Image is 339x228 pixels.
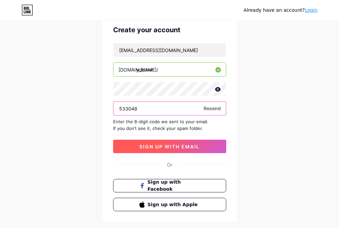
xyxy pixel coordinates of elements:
[113,118,226,132] div: Enter the 6-digit code we sent to your email. If you don’t see it, check your spam folder.
[113,179,226,192] button: Sign up with Facebook
[113,25,226,35] div: Create your account
[147,179,200,193] span: Sign up with Facebook
[204,105,221,112] span: Resend
[113,102,226,115] input: Paste login code
[118,66,158,73] div: [DOMAIN_NAME]/
[113,43,226,57] input: Email
[113,198,226,211] button: Sign up with Apple
[113,63,226,76] input: username
[305,7,317,13] a: Login
[244,7,317,14] div: Already have an account?
[167,161,172,168] div: Or
[113,140,226,153] button: sign up with email
[139,144,200,149] span: sign up with email
[147,201,200,208] span: Sign up with Apple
